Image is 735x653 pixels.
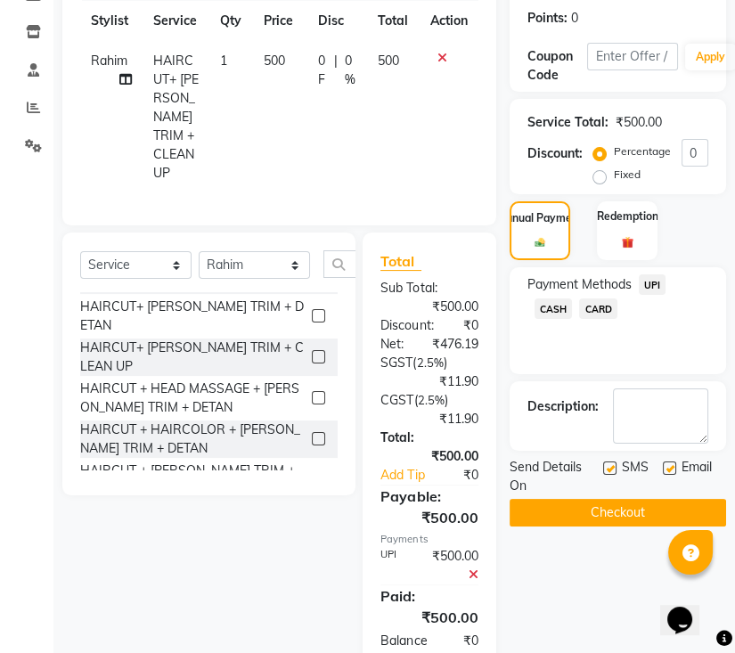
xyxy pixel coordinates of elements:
[527,275,632,294] span: Payment Methods
[510,458,596,495] span: Send Details On
[527,397,599,416] div: Description:
[497,210,583,226] label: Manual Payment
[571,9,578,28] div: 0
[579,298,617,319] span: CARD
[367,466,439,485] a: Add Tip
[639,274,666,295] span: UPI
[417,393,444,407] span: 2.5%
[367,410,491,429] div: ₹11.90
[527,9,568,28] div: Points:
[367,372,491,391] div: ₹11.90
[420,1,478,41] th: Action
[80,420,305,458] div: HAIRCUT + HAIRCOLOR + [PERSON_NAME] TRIM + DETAN
[323,250,366,278] input: Search or Scan
[80,461,305,499] div: HAIRCUT + [PERSON_NAME] TRIM + [MEDICAL_DATA] (OR) HAIR SPA
[527,144,583,163] div: Discount:
[318,52,327,89] span: 0 F
[660,582,717,635] iframe: chat widget
[380,355,412,371] span: SGST
[419,335,492,354] div: ₹476.19
[614,167,641,183] label: Fixed
[80,298,305,335] div: HAIRCUT+ [PERSON_NAME] TRIM + DETAN
[440,466,492,485] div: ₹0
[307,1,366,41] th: Disc
[334,52,338,89] span: |
[380,532,478,547] div: Payments
[91,53,127,69] span: Rahim
[622,458,649,495] span: SMS
[253,1,307,41] th: Price
[587,43,678,70] input: Enter Offer / Coupon Code
[367,486,491,507] div: Payable:
[367,507,491,528] div: ₹500.00
[367,335,418,354] div: Net:
[80,380,305,417] div: HAIRCUT + HEAD MASSAGE + [PERSON_NAME] TRIM + DETAN
[527,47,588,85] div: Coupon Code
[416,355,443,370] span: 2.5%
[616,113,662,132] div: ₹500.00
[380,252,421,271] span: Total
[367,316,446,335] div: Discount:
[367,585,491,607] div: Paid:
[367,298,491,316] div: ₹500.00
[535,298,573,319] span: CASH
[143,1,209,41] th: Service
[264,53,285,69] span: 500
[153,53,199,181] span: HAIRCUT+ [PERSON_NAME] TRIM + CLEAN UP
[209,1,253,41] th: Qty
[614,143,671,159] label: Percentage
[446,316,491,335] div: ₹0
[419,547,492,584] div: ₹500.00
[377,53,398,69] span: 500
[367,279,491,298] div: Sub Total:
[366,1,419,41] th: Total
[597,208,658,224] label: Redemption
[367,607,491,628] div: ₹500.00
[367,391,491,410] div: ( )
[345,52,355,89] span: 0 %
[532,237,548,249] img: _cash.svg
[80,1,143,41] th: Stylist
[367,429,491,447] div: Total:
[367,547,418,584] div: UPI
[527,113,608,132] div: Service Total:
[367,447,491,466] div: ₹500.00
[510,499,726,526] button: Checkout
[682,458,712,495] span: Email
[367,354,491,372] div: ( )
[220,53,227,69] span: 1
[618,235,637,249] img: _gift.svg
[380,392,413,408] span: CGST
[80,339,305,376] div: HAIRCUT+ [PERSON_NAME] TRIM + CLEAN UP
